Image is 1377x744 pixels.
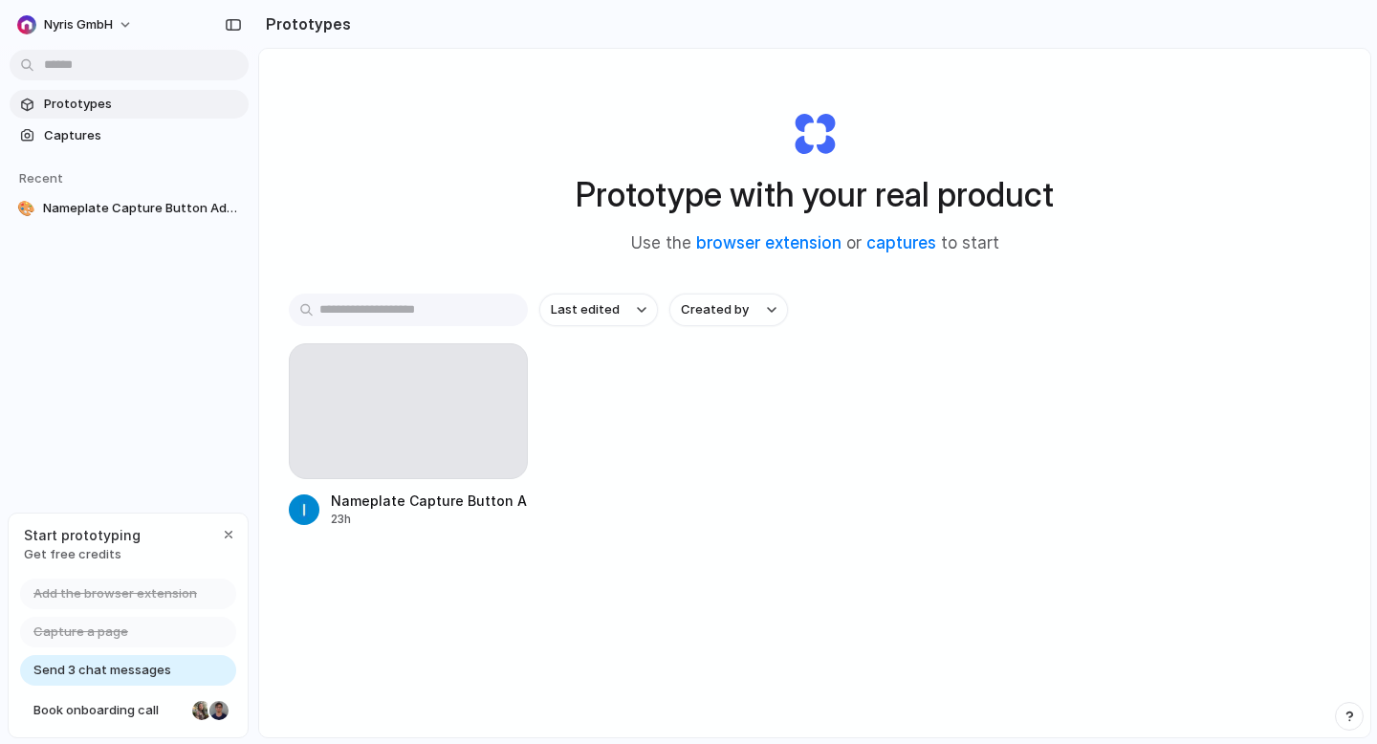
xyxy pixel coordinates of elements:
[33,584,197,603] span: Add the browser extension
[33,661,171,680] span: Send 3 chat messages
[43,199,241,218] span: Nameplate Capture Button Addition
[19,170,63,186] span: Recent
[551,300,620,319] span: Last edited
[10,90,249,119] a: Prototypes
[866,233,936,252] a: captures
[33,701,185,720] span: Book onboarding call
[696,233,841,252] a: browser extension
[17,199,35,218] div: 🎨
[190,699,213,722] div: Nicole Kubica
[208,699,230,722] div: Christian Iacullo
[10,194,249,223] a: 🎨Nameplate Capture Button Addition
[44,95,241,114] span: Prototypes
[331,511,528,528] div: 23h
[10,121,249,150] a: Captures
[289,343,528,528] a: Nameplate Capture Button Addition23h
[631,231,999,256] span: Use the or to start
[24,545,141,564] span: Get free credits
[10,10,142,40] button: nyris GmbH
[539,294,658,326] button: Last edited
[669,294,788,326] button: Created by
[24,525,141,545] span: Start prototyping
[20,695,236,726] a: Book onboarding call
[681,300,749,319] span: Created by
[44,15,113,34] span: nyris GmbH
[258,12,351,35] h2: Prototypes
[576,169,1054,220] h1: Prototype with your real product
[44,126,241,145] span: Captures
[33,623,128,642] span: Capture a page
[331,491,528,511] div: Nameplate Capture Button Addition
